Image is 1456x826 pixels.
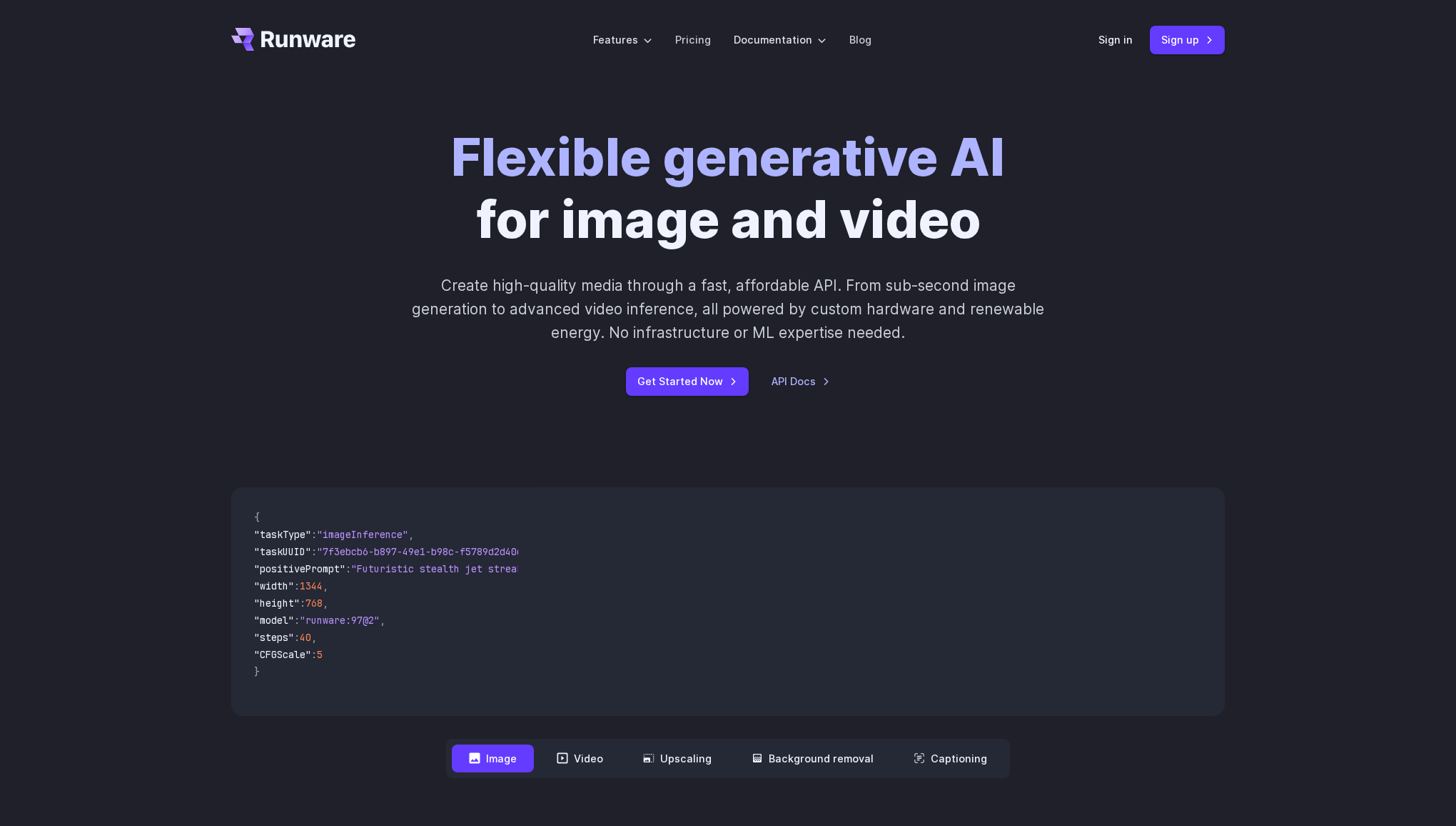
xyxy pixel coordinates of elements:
span: "Futuristic stealth jet streaking through a neon-lit cityscape with glowing purple exhaust" [351,562,871,575]
span: { [254,511,260,524]
span: : [294,579,300,592]
button: Captioning [896,745,1004,772]
span: , [311,631,317,644]
span: 768 [305,597,323,609]
span: , [408,528,414,541]
span: 40 [300,631,311,644]
a: Sign up [1150,26,1225,54]
a: Pricing [675,31,711,48]
span: : [294,614,300,627]
span: } [254,665,260,678]
strong: Flexible generative AI [451,125,1005,189]
span: "steps" [254,631,294,644]
button: Image [452,745,534,772]
span: : [311,648,317,661]
a: Get Started Now [626,367,749,395]
span: "7f3ebcb6-b897-49e1-b98c-f5789d2d40d7" [317,545,534,558]
button: Background removal [734,745,891,772]
span: "model" [254,614,294,627]
span: "taskType" [254,528,311,541]
span: 5 [317,648,323,661]
h1: for image and video [451,126,1005,251]
span: , [323,597,328,609]
span: "width" [254,579,294,592]
span: "taskUUID" [254,545,311,558]
p: Create high-quality media through a fast, affordable API. From sub-second image generation to adv... [410,274,1046,345]
span: : [294,631,300,644]
span: : [311,528,317,541]
span: 1344 [300,579,323,592]
span: : [300,597,305,609]
button: Upscaling [626,745,729,772]
label: Documentation [734,31,826,48]
span: "positivePrompt" [254,562,345,575]
label: Features [593,31,652,48]
span: "CFGScale" [254,648,311,661]
span: : [311,545,317,558]
span: , [323,579,328,592]
span: "height" [254,597,300,609]
span: , [380,614,385,627]
span: "imageInference" [317,528,408,541]
a: Go to / [231,28,355,51]
a: Sign in [1098,31,1133,48]
span: : [345,562,351,575]
button: Video [540,745,620,772]
a: Blog [849,31,871,48]
a: API Docs [772,373,830,389]
span: "runware:97@2" [300,614,380,627]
